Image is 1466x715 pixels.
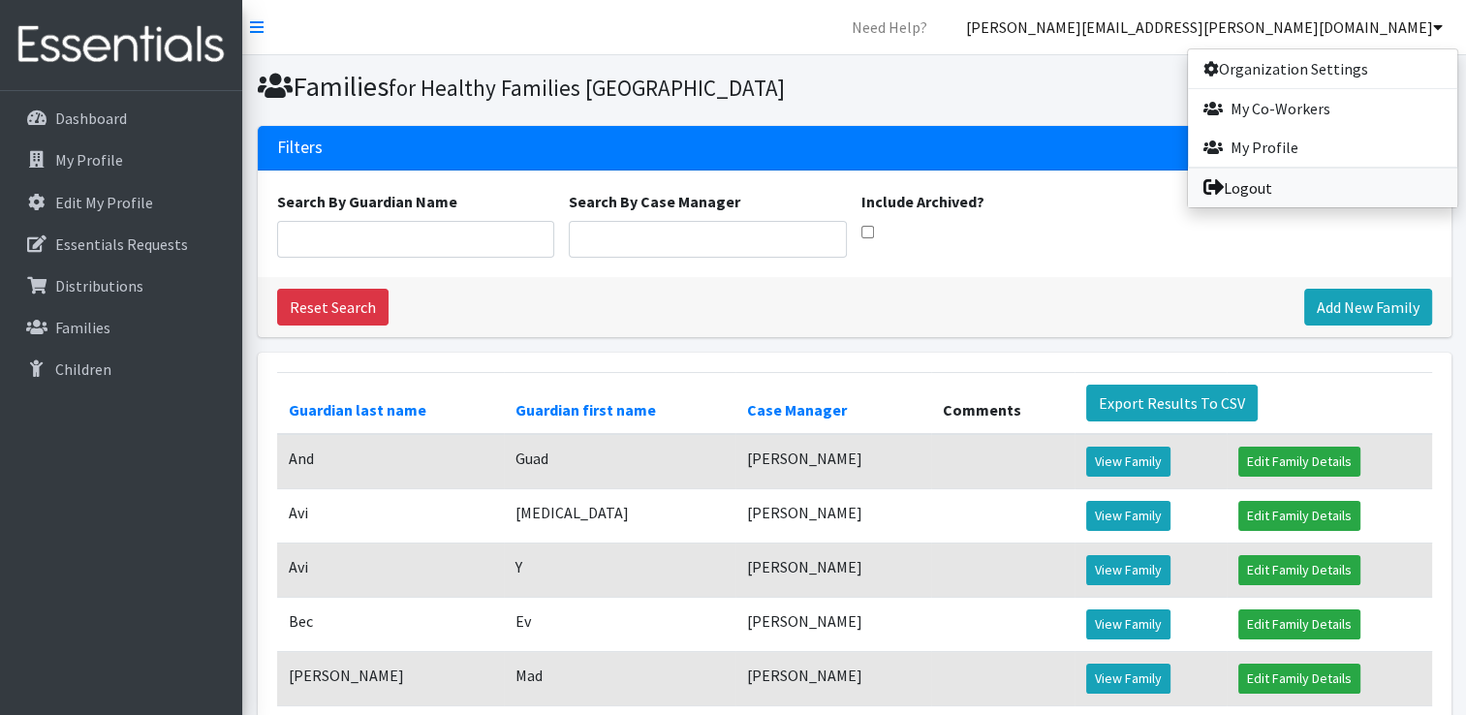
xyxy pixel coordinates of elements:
[55,193,153,212] p: Edit My Profile
[735,434,931,489] td: [PERSON_NAME]
[8,266,234,305] a: Distributions
[504,651,735,705] td: Mad
[1238,501,1360,531] a: Edit Family Details
[1086,664,1170,694] a: View Family
[735,651,931,705] td: [PERSON_NAME]
[55,234,188,254] p: Essentials Requests
[277,543,504,597] td: Avi
[504,488,735,543] td: [MEDICAL_DATA]
[1086,501,1170,531] a: View Family
[861,190,984,213] label: Include Archived?
[1238,555,1360,585] a: Edit Family Details
[8,183,234,222] a: Edit My Profile
[1188,89,1457,128] a: My Co-Workers
[8,13,234,78] img: HumanEssentials
[277,138,323,158] h3: Filters
[1238,664,1360,694] a: Edit Family Details
[1086,555,1170,585] a: View Family
[515,400,656,420] a: Guardian first name
[8,225,234,264] a: Essentials Requests
[8,140,234,179] a: My Profile
[8,99,234,138] a: Dashboard
[277,289,389,326] a: Reset Search
[55,276,143,295] p: Distributions
[55,318,110,337] p: Families
[289,400,426,420] a: Guardian last name
[504,597,735,651] td: Ev
[1238,447,1360,477] a: Edit Family Details
[1086,609,1170,639] a: View Family
[569,190,740,213] label: Search By Case Manager
[931,372,1075,434] th: Comments
[951,8,1458,47] a: [PERSON_NAME][EMAIL_ADDRESS][PERSON_NAME][DOMAIN_NAME]
[1188,49,1457,88] a: Organization Settings
[836,8,943,47] a: Need Help?
[55,109,127,128] p: Dashboard
[747,400,847,420] a: Case Manager
[8,308,234,347] a: Families
[504,543,735,597] td: Y
[1304,289,1432,326] a: Add New Family
[8,350,234,389] a: Children
[277,597,504,651] td: Bec
[55,150,123,170] p: My Profile
[277,488,504,543] td: Avi
[735,597,931,651] td: [PERSON_NAME]
[1188,169,1457,207] a: Logout
[735,488,931,543] td: [PERSON_NAME]
[277,190,457,213] label: Search By Guardian Name
[504,434,735,489] td: Guad
[258,70,848,104] h1: Families
[1086,385,1258,421] a: Export Results To CSV
[277,434,504,489] td: And
[55,359,111,379] p: Children
[277,651,504,705] td: [PERSON_NAME]
[735,543,931,597] td: [PERSON_NAME]
[1188,128,1457,167] a: My Profile
[389,74,785,102] small: for Healthy Families [GEOGRAPHIC_DATA]
[1238,609,1360,639] a: Edit Family Details
[1086,447,1170,477] a: View Family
